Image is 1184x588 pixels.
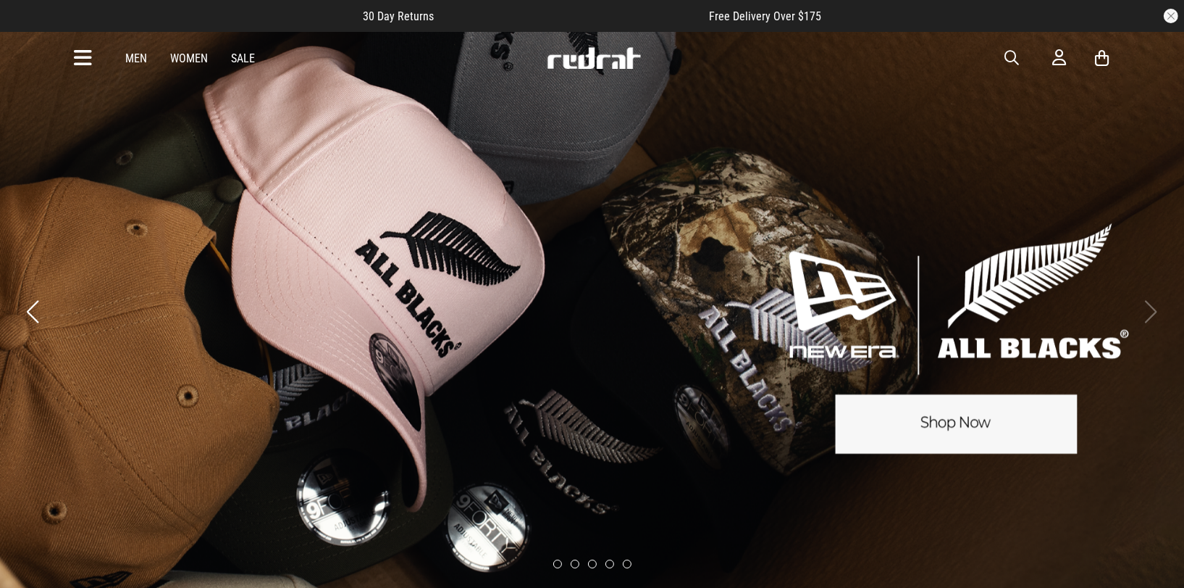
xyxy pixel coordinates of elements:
img: Redrat logo [546,47,642,69]
iframe: Customer reviews powered by Trustpilot [463,9,680,23]
button: Open LiveChat chat widget [12,6,55,49]
a: Women [171,51,209,65]
a: Sale [232,51,256,65]
a: Men [126,51,148,65]
span: 30 Day Returns [363,9,434,23]
span: Free Delivery Over $175 [709,9,821,23]
button: Previous slide [23,296,43,328]
button: Next slide [1141,296,1161,328]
